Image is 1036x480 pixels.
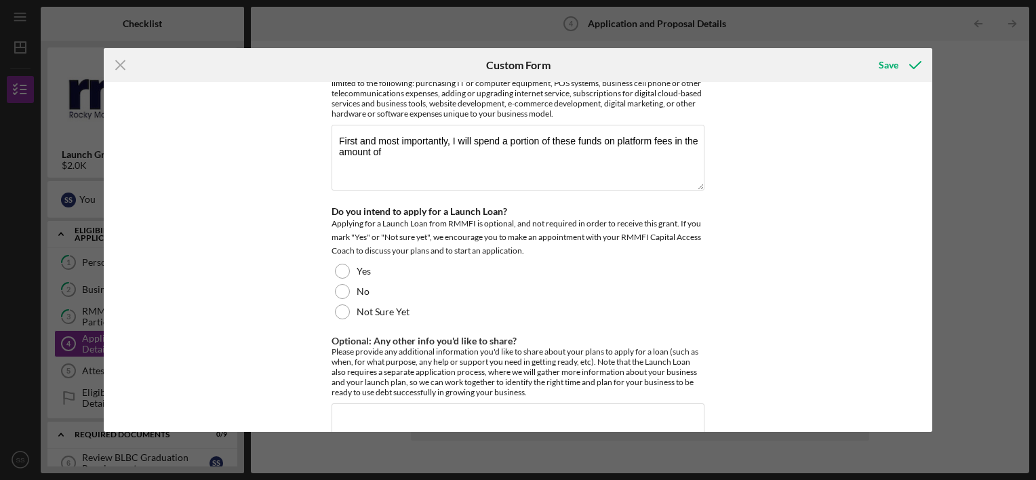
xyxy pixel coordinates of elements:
label: Optional: Any other info you'd like to share? [332,335,517,346]
div: Save [879,52,898,79]
h6: Custom Form [486,59,551,71]
button: Save [865,52,932,79]
div: Please provide any additional information you'd like to share about your plans to apply for a loa... [332,346,704,397]
div: Do you intend to apply for a Launch Loan? [332,206,704,217]
label: Yes [357,266,371,277]
label: Not Sure Yet [357,306,410,317]
label: No [357,286,370,297]
textarea: First and most importantly, I will spend a portion of these funds on platform fees in the amount of [332,125,704,190]
div: Applying for a Launch Loan from RMMFI is optional, and not required in order to receive this gran... [332,217,704,258]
